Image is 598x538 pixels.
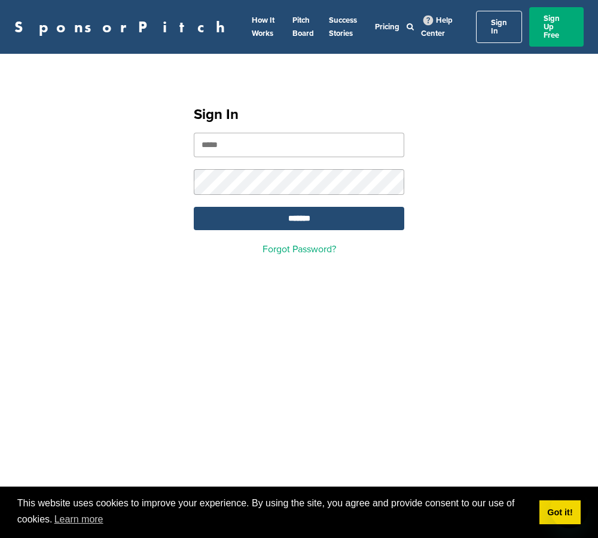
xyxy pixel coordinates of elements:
[292,16,314,38] a: Pitch Board
[375,22,399,32] a: Pricing
[550,490,588,528] iframe: Button to launch messaging window
[529,7,584,47] a: Sign Up Free
[476,11,522,43] a: Sign In
[53,511,105,528] a: learn more about cookies
[263,243,336,255] a: Forgot Password?
[252,16,274,38] a: How It Works
[329,16,357,38] a: Success Stories
[539,500,581,524] a: dismiss cookie message
[421,13,453,41] a: Help Center
[14,19,233,35] a: SponsorPitch
[17,496,530,528] span: This website uses cookies to improve your experience. By using the site, you agree and provide co...
[194,104,404,126] h1: Sign In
